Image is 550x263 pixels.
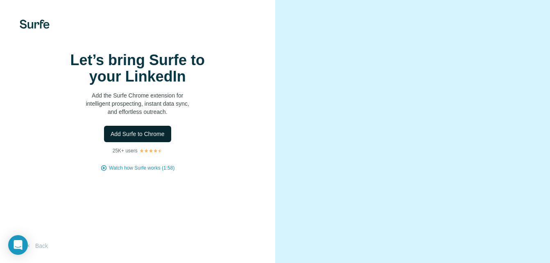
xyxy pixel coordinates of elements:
img: Rating Stars [139,148,163,153]
img: Surfe's logo [20,20,50,29]
button: Add Surfe to Chrome [104,126,171,142]
p: Add the Surfe Chrome extension for intelligent prospecting, instant data sync, and effortless out... [56,91,220,116]
span: Add Surfe to Chrome [111,130,165,138]
div: Open Intercom Messenger [8,235,28,255]
button: Back [20,238,54,253]
p: 25K+ users [113,147,138,154]
h1: Let’s bring Surfe to your LinkedIn [56,52,220,85]
button: Watch how Surfe works (1:58) [109,164,174,172]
